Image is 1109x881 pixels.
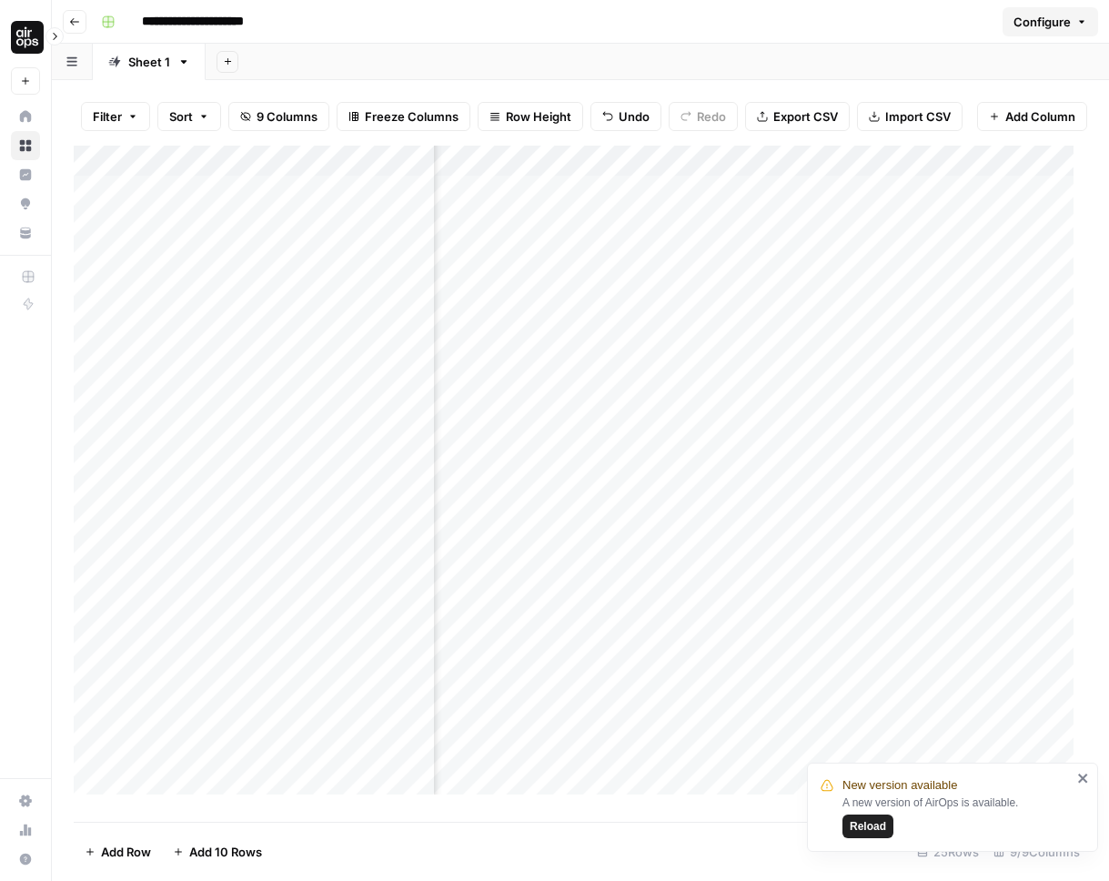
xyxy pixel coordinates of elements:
[189,843,262,861] span: Add 10 Rows
[1003,7,1098,36] button: Configure
[885,107,951,126] span: Import CSV
[365,107,459,126] span: Freeze Columns
[11,815,40,845] a: Usage
[669,102,738,131] button: Redo
[506,107,571,126] span: Row Height
[857,102,963,131] button: Import CSV
[157,102,221,131] button: Sort
[11,15,40,60] button: Workspace: AirOps Administrative
[697,107,726,126] span: Redo
[842,795,1072,838] div: A new version of AirOps is available.
[842,776,957,795] span: New version available
[162,837,273,866] button: Add 10 Rows
[74,837,162,866] button: Add Row
[93,107,122,126] span: Filter
[1013,13,1071,31] span: Configure
[619,107,650,126] span: Undo
[590,102,661,131] button: Undo
[1005,107,1075,126] span: Add Column
[11,845,40,874] button: Help + Support
[773,107,838,126] span: Export CSV
[11,160,40,189] a: Insights
[1077,771,1090,785] button: close
[101,843,151,861] span: Add Row
[11,218,40,248] a: Your Data
[81,102,150,131] button: Filter
[850,818,886,835] span: Reload
[986,837,1087,866] div: 9/9 Columns
[228,102,329,131] button: 9 Columns
[842,815,893,838] button: Reload
[169,107,193,126] span: Sort
[257,107,318,126] span: 9 Columns
[478,102,583,131] button: Row Height
[11,189,40,218] a: Opportunities
[977,102,1087,131] button: Add Column
[11,786,40,815] a: Settings
[128,53,170,71] div: Sheet 1
[337,102,470,131] button: Freeze Columns
[11,131,40,160] a: Browse
[11,102,40,131] a: Home
[93,44,206,80] a: Sheet 1
[745,102,850,131] button: Export CSV
[910,837,986,866] div: 25 Rows
[11,21,44,54] img: AirOps Administrative Logo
